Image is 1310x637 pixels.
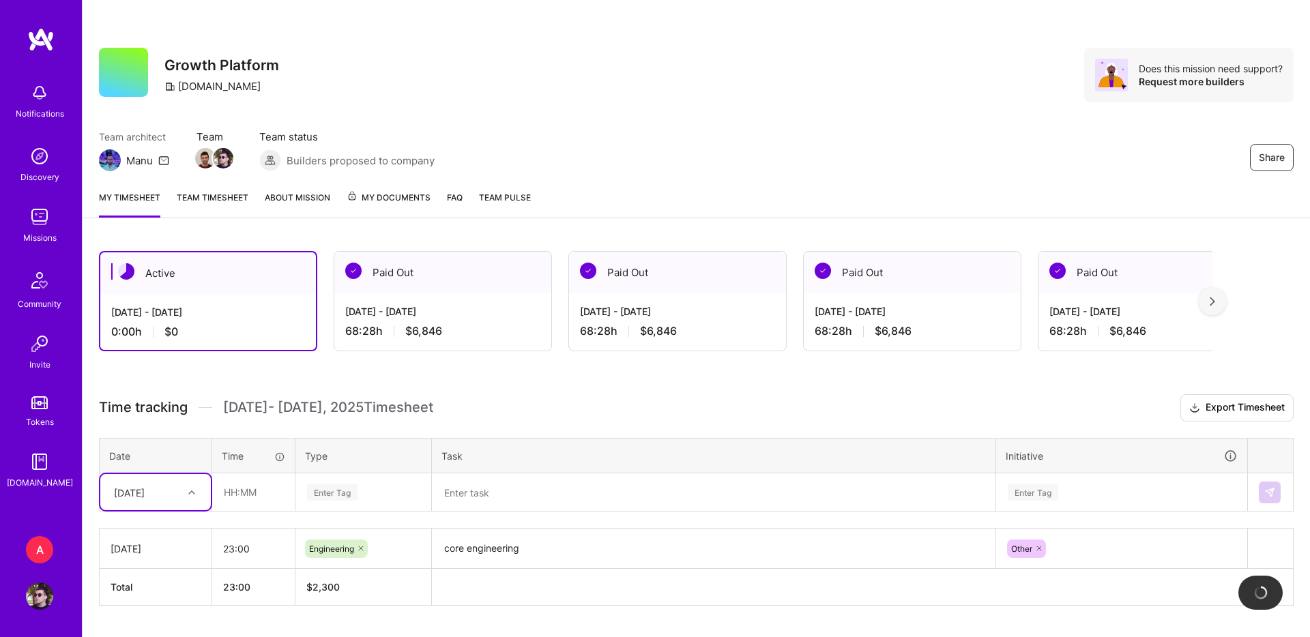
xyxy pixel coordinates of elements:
a: Team Member Avatar [196,147,214,170]
div: Manu [126,153,153,168]
div: [DATE] - [DATE] [815,304,1010,318]
span: $ 2,300 [306,581,340,593]
span: Team [196,130,232,144]
div: Initiative [1006,448,1238,464]
span: Time tracking [99,399,188,416]
div: Missions [23,231,57,245]
button: Export Timesheet [1180,394,1294,421]
th: 23:00 [212,569,295,606]
img: Community [23,264,56,297]
i: icon CompanyGray [164,81,175,92]
a: My timesheet [99,190,160,218]
img: Team Member Avatar [195,148,216,168]
div: Paid Out [334,252,551,293]
input: HH:MM [213,474,294,510]
img: right [1210,297,1215,306]
a: A [23,536,57,563]
span: Team Pulse [479,192,531,203]
div: [DATE] - [DATE] [1049,304,1244,318]
th: Type [295,438,432,473]
div: Time [222,449,285,463]
img: Submit [1264,487,1275,498]
img: guide book [26,448,53,475]
img: User Avatar [26,582,53,610]
div: [DOMAIN_NAME] [7,475,73,490]
span: Builders proposed to company [287,153,435,168]
a: FAQ [447,190,463,218]
a: Team timesheet [177,190,248,218]
span: Team status [259,130,435,144]
img: bell [26,79,53,106]
div: 68:28 h [815,324,1010,338]
img: Avatar [1095,59,1128,91]
div: [DOMAIN_NAME] [164,79,261,93]
img: teamwork [26,203,53,231]
div: Active [100,252,316,294]
span: Team architect [99,130,169,144]
div: Paid Out [1038,252,1255,293]
a: Team Pulse [479,190,531,218]
div: Enter Tag [307,482,358,503]
div: Enter Tag [1008,482,1058,503]
textarea: core engineering [433,530,994,567]
img: logo [27,27,55,52]
a: User Avatar [23,582,57,610]
img: Team Member Avatar [213,148,233,168]
div: [DATE] [111,542,201,556]
i: icon Mail [158,155,169,166]
div: Request more builders [1139,75,1283,88]
button: Share [1250,144,1294,171]
div: Discovery [20,170,59,184]
div: [DATE] - [DATE] [580,304,775,318]
span: Engineering [309,544,354,554]
h3: Growth Platform [164,57,279,74]
i: icon Download [1189,401,1200,415]
img: Paid Out [815,263,831,279]
img: Paid Out [580,263,596,279]
img: Builders proposed to company [259,149,281,171]
a: My Documents [347,190,431,218]
th: Date [100,438,212,473]
a: Team Member Avatar [214,147,232,170]
img: loading [1253,585,1268,600]
img: Team Architect [99,149,121,171]
div: Paid Out [804,252,1021,293]
span: My Documents [347,190,431,205]
div: 0:00 h [111,325,305,339]
span: Share [1259,151,1285,164]
span: [DATE] - [DATE] , 2025 Timesheet [223,399,433,416]
i: icon Chevron [188,489,195,496]
div: [DATE] [114,485,145,499]
div: Tokens [26,415,54,429]
div: Paid Out [569,252,786,293]
span: $6,846 [405,324,442,338]
div: [DATE] - [DATE] [345,304,540,318]
div: Notifications [16,106,64,121]
img: discovery [26,143,53,170]
div: [DATE] - [DATE] [111,305,305,319]
div: Invite [29,357,50,372]
div: 68:28 h [345,324,540,338]
div: Community [18,297,61,311]
img: Paid Out [345,263,362,279]
div: Does this mission need support? [1139,62,1283,75]
img: Active [118,263,134,280]
input: HH:MM [212,531,295,567]
th: Total [100,569,212,606]
div: 68:28 h [1049,324,1244,338]
img: Invite [26,330,53,357]
a: About Mission [265,190,330,218]
img: tokens [31,396,48,409]
th: Task [432,438,996,473]
img: Paid Out [1049,263,1066,279]
span: $6,846 [875,324,912,338]
div: 68:28 h [580,324,775,338]
span: $0 [164,325,178,339]
div: A [26,536,53,563]
span: $6,846 [1109,324,1146,338]
span: $6,846 [640,324,677,338]
span: Other [1011,544,1032,554]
